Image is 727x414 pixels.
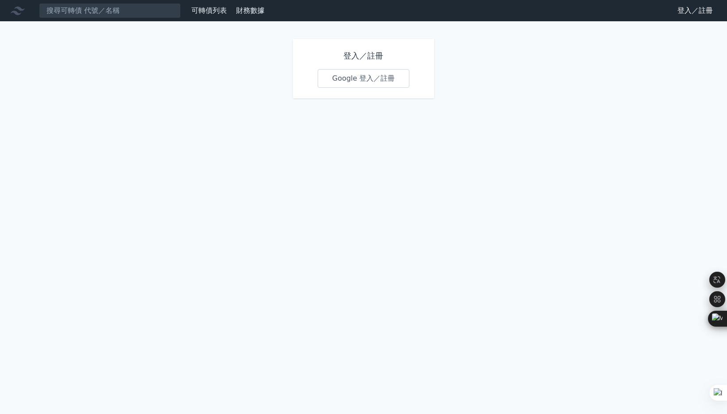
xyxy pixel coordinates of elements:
a: 財務數據 [236,6,264,15]
a: Google 登入／註冊 [318,69,410,88]
a: 可轉債列表 [191,6,227,15]
a: 登入／註冊 [670,4,720,18]
input: 搜尋可轉債 代號／名稱 [39,3,181,18]
h1: 登入／註冊 [318,50,410,62]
